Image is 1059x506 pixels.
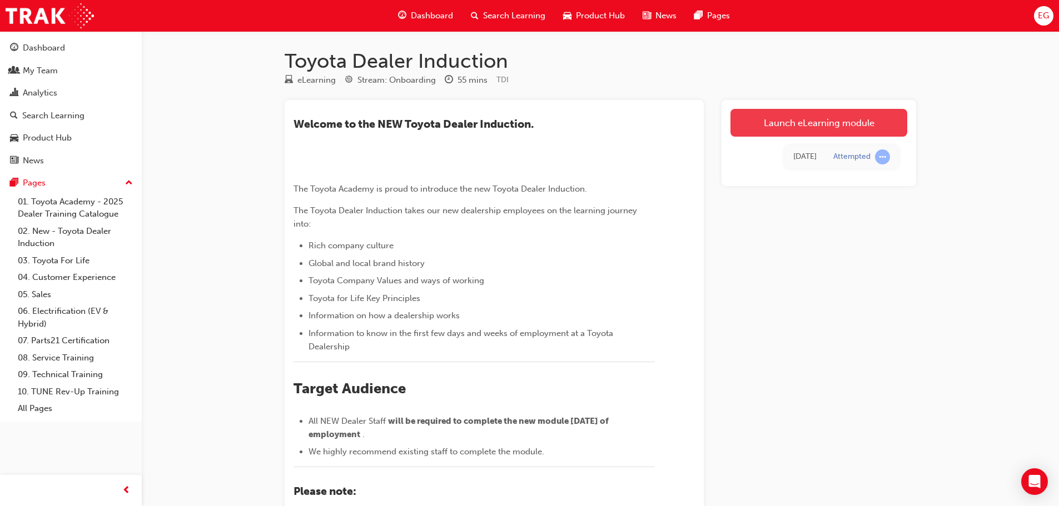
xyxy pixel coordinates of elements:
button: DashboardMy TeamAnalyticsSearch LearningProduct HubNews [4,36,137,173]
a: Launch eLearning module [730,109,907,137]
span: people-icon [10,66,18,76]
span: Dashboard [411,9,453,22]
span: ​Welcome to the NEW Toyota Dealer Induction. [294,118,534,131]
button: EG [1034,6,1053,26]
span: Pages [707,9,730,22]
div: My Team [23,64,58,77]
div: Pages [23,177,46,189]
div: Duration [445,73,488,87]
span: Information to know in the first few days and weeks of employment at a Toyota Dealership [309,328,615,352]
h1: Toyota Dealer Induction [285,49,916,73]
span: The Toyota Dealer Induction takes our new dealership employees on the learning journey into: [294,206,639,229]
a: 08. Service Training [13,349,137,367]
span: pages-icon [10,178,18,188]
div: Dashboard [23,42,65,54]
div: eLearning [297,74,336,87]
span: prev-icon [122,484,131,498]
span: target-icon [345,76,353,86]
a: Search Learning [4,106,137,126]
a: 05. Sales [13,286,137,303]
a: guage-iconDashboard [389,4,462,27]
a: 10. TUNE Rev-Up Training [13,383,137,400]
span: learningRecordVerb_ATTEMPT-icon [875,149,890,164]
a: pages-iconPages [685,4,739,27]
button: Pages [4,173,137,193]
span: will be required to complete the new module [DATE] of employment [309,416,610,439]
span: All NEW Dealer Staff [309,416,386,426]
span: pages-icon [694,9,703,23]
div: Open Intercom Messenger [1021,468,1048,495]
span: search-icon [10,111,18,121]
div: Thu Sep 18 2025 11:12:11 GMT+1000 (Australian Eastern Standard Time) [793,151,817,163]
span: We highly recommend existing staff to complete the module. [309,447,544,457]
span: news-icon [643,9,651,23]
div: News [23,154,44,167]
a: car-iconProduct Hub [554,4,634,27]
span: The Toyota Academy is proud to introduce the new Toyota Dealer Induction. [294,184,587,194]
a: 02. New - Toyota Dealer Induction [13,223,137,252]
img: Trak [6,3,94,28]
a: 06. Electrification (EV & Hybrid) [13,303,137,332]
div: Product Hub [23,132,72,144]
a: search-iconSearch Learning [462,4,554,27]
span: car-icon [563,9,571,23]
span: Target Audience [294,380,406,397]
div: 55 mins [458,74,488,87]
span: Search Learning [483,9,545,22]
a: news-iconNews [634,4,685,27]
div: Stream: Onboarding [357,74,436,87]
a: All Pages [13,400,137,417]
div: Analytics [23,87,57,99]
a: My Team [4,61,137,81]
span: search-icon [471,9,479,23]
span: Product Hub [576,9,625,22]
span: Learning resource code [496,75,509,84]
div: Attempted [833,152,871,162]
span: Information on how a dealership works [309,310,460,320]
a: Product Hub [4,128,137,148]
span: Rich company culture [309,241,394,251]
span: clock-icon [445,76,453,86]
span: news-icon [10,156,18,166]
a: 09. Technical Training [13,366,137,383]
a: 01. Toyota Academy - 2025 Dealer Training Catalogue [13,193,137,223]
span: Global and local brand history [309,258,425,268]
span: Please note: [294,485,356,498]
span: guage-icon [398,9,406,23]
a: 07. Parts21 Certification [13,332,137,349]
a: 04. Customer Experience [13,269,137,286]
span: News [655,9,677,22]
div: Type [285,73,336,87]
div: Stream [345,73,436,87]
span: chart-icon [10,88,18,98]
span: EG [1038,9,1049,22]
a: News [4,151,137,171]
div: Search Learning [22,109,84,122]
span: . [362,429,365,439]
span: Toyota Company Values and ways of working [309,275,484,285]
span: up-icon [125,176,133,191]
span: Toyota for Life Key Principles [309,293,420,303]
a: 03. Toyota For Life [13,252,137,269]
span: guage-icon [10,43,18,53]
a: Analytics [4,83,137,103]
span: learningResourceType_ELEARNING-icon [285,76,293,86]
a: Dashboard [4,38,137,58]
span: car-icon [10,133,18,143]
